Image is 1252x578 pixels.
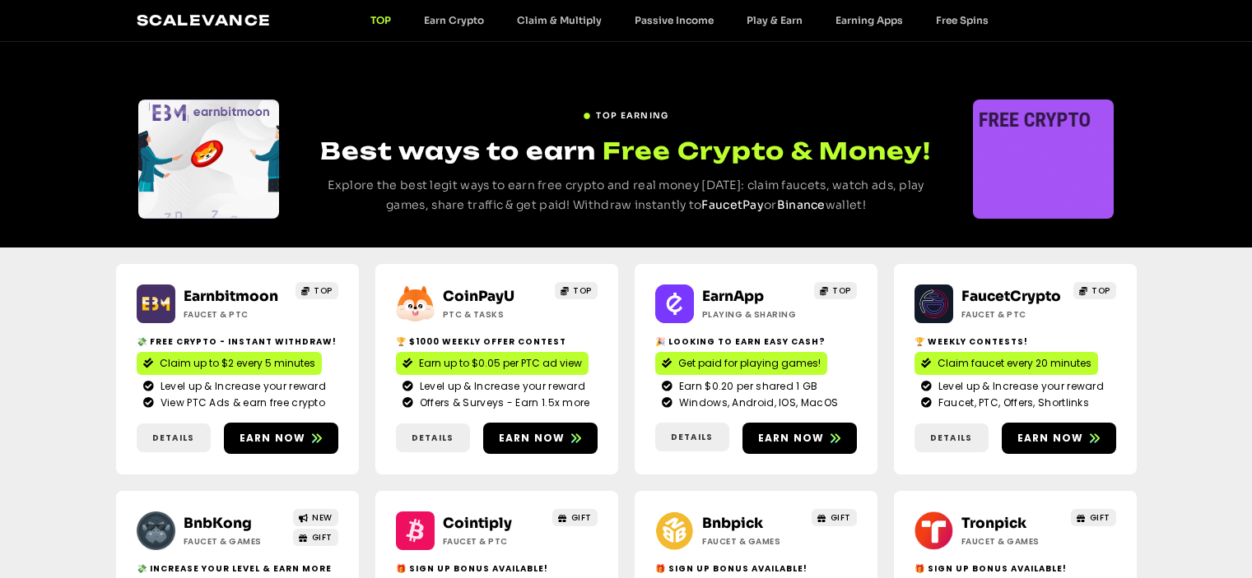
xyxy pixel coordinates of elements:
[603,135,931,167] span: Free Crypto & Money!
[416,395,590,410] span: Offers & Surveys - Earn 1.5x more
[671,431,713,443] span: Details
[483,423,598,454] a: Earn now
[930,432,972,444] span: Details
[702,288,764,305] a: EarnApp
[973,99,1114,219] div: Slides
[443,515,512,532] a: Cointiply
[293,509,338,526] a: NEW
[152,432,194,444] span: Details
[678,356,821,371] span: Get paid for playing games!
[396,423,470,452] a: Details
[312,511,333,524] span: NEW
[184,515,252,532] a: BnbKong
[730,14,819,26] a: Play & Earn
[655,423,729,451] a: Details
[240,431,306,446] span: Earn now
[138,99,279,219] div: Slides
[312,531,333,543] span: GIFT
[137,335,338,348] h2: 💸 Free crypto - Instant withdraw!
[407,14,500,26] a: Earn Crypto
[1017,431,1084,446] span: Earn now
[396,335,598,348] h2: 🏆 $1000 Weekly Offer contest
[583,103,668,122] a: TOP EARNING
[819,14,919,26] a: Earning Apps
[443,288,514,305] a: CoinPayU
[758,431,825,446] span: Earn now
[396,352,589,375] a: Earn up to $0.05 per PTC ad view
[354,14,1005,26] nav: Menu
[814,282,857,299] a: TOP
[555,282,598,299] a: TOP
[571,511,592,524] span: GIFT
[184,288,278,305] a: Earnbitmoon
[1002,423,1116,454] a: Earn now
[596,109,668,122] span: TOP EARNING
[655,335,857,348] h2: 🎉 Looking to Earn Easy Cash?
[1071,509,1116,526] a: GIFT
[184,308,286,321] h2: Faucet & PTC
[137,423,211,452] a: Details
[938,356,1091,371] span: Claim faucet every 20 minutes
[915,423,989,452] a: Details
[742,423,857,454] a: Earn now
[831,511,851,524] span: GIFT
[702,308,805,321] h2: Playing & Sharing
[137,352,322,375] a: Claim up to $2 every 5 minutes
[137,12,272,29] a: Scalevance
[412,432,454,444] span: Details
[419,356,582,371] span: Earn up to $0.05 per PTC ad view
[500,14,618,26] a: Claim & Multiply
[443,535,546,548] h2: Faucet & PTC
[443,308,546,321] h2: ptc & Tasks
[702,515,763,532] a: Bnbpick
[310,176,942,215] p: Explore the best legit ways to earn free crypto and real money [DATE]: claim faucets, watch ads, ...
[655,352,827,375] a: Get paid for playing games!
[1090,511,1110,524] span: GIFT
[160,356,315,371] span: Claim up to $2 every 5 minutes
[184,535,286,548] h2: Faucet & Games
[137,562,338,575] h2: 💸 Increase your level & earn more
[655,562,857,575] h2: 🎁 Sign Up Bonus Available!
[915,352,1098,375] a: Claim faucet every 20 minutes
[293,529,338,546] a: GIFT
[832,284,851,297] span: TOP
[915,562,1116,575] h2: 🎁 Sign Up Bonus Available!
[320,136,596,165] span: Best ways to earn
[224,423,338,454] a: Earn now
[499,431,565,446] span: Earn now
[675,379,818,394] span: Earn $0.20 per shared 1 GB
[396,562,598,575] h2: 🎁 Sign up bonus available!
[961,515,1026,532] a: Tronpick
[1091,284,1110,297] span: TOP
[961,288,1061,305] a: FaucetCrypto
[354,14,407,26] a: TOP
[1073,282,1116,299] a: TOP
[573,284,592,297] span: TOP
[675,395,838,410] span: Windows, Android, IOS, MacOS
[618,14,730,26] a: Passive Income
[156,379,326,394] span: Level up & Increase your reward
[701,197,764,212] a: FaucetPay
[314,284,333,297] span: TOP
[296,282,338,299] a: TOP
[934,395,1089,410] span: Faucet, PTC, Offers, Shortlinks
[777,197,826,212] a: Binance
[961,308,1064,321] h2: Faucet & PTC
[552,509,598,526] a: GIFT
[919,14,1005,26] a: Free Spins
[915,335,1116,348] h2: 🏆 Weekly contests!
[961,535,1064,548] h2: Faucet & Games
[416,379,585,394] span: Level up & Increase your reward
[812,509,857,526] a: GIFT
[934,379,1104,394] span: Level up & Increase your reward
[702,535,805,548] h2: Faucet & Games
[156,395,325,410] span: View PTC Ads & earn free crypto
